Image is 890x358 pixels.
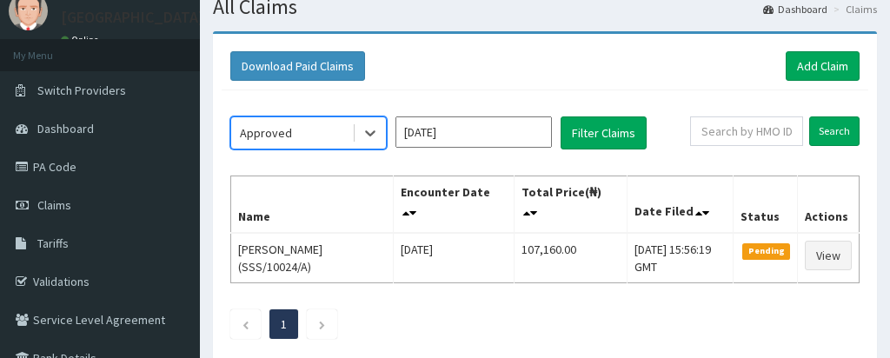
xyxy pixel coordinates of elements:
[395,116,552,148] input: Select Month and Year
[37,197,71,213] span: Claims
[797,176,859,234] th: Actions
[627,176,734,234] th: Date Filed
[37,83,126,98] span: Switch Providers
[786,51,860,81] a: Add Claim
[37,235,69,251] span: Tariffs
[231,233,394,283] td: [PERSON_NAME] (SSS/10024/A)
[37,121,94,136] span: Dashboard
[230,51,365,81] button: Download Paid Claims
[742,243,790,259] span: Pending
[561,116,647,149] button: Filter Claims
[763,2,827,17] a: Dashboard
[240,124,292,142] div: Approved
[393,233,514,283] td: [DATE]
[829,2,877,17] li: Claims
[242,316,249,332] a: Previous page
[515,176,627,234] th: Total Price(₦)
[805,241,852,270] a: View
[231,176,394,234] th: Name
[61,10,204,25] p: [GEOGRAPHIC_DATA]
[627,233,734,283] td: [DATE] 15:56:19 GMT
[515,233,627,283] td: 107,160.00
[281,316,287,332] a: Page 1 is your current page
[318,316,326,332] a: Next page
[809,116,860,146] input: Search
[61,34,103,46] a: Online
[690,116,803,146] input: Search by HMO ID
[393,176,514,234] th: Encounter Date
[734,176,798,234] th: Status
